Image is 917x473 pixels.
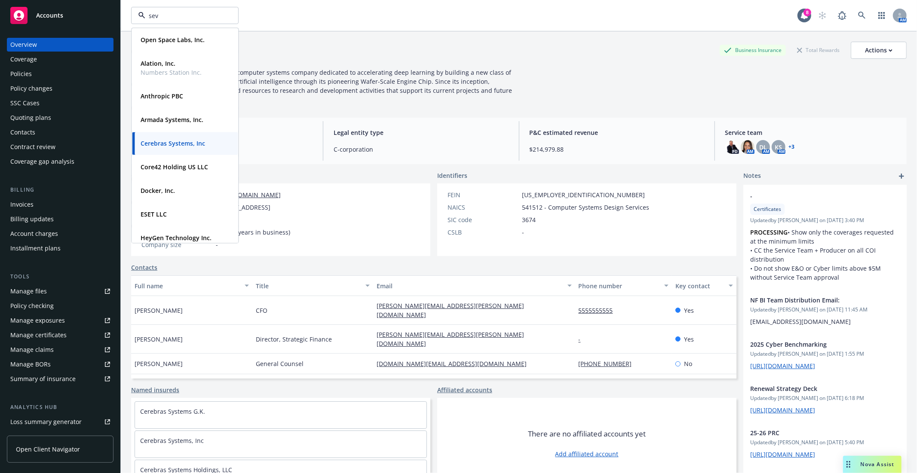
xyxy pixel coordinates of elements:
[10,299,54,313] div: Policy checking
[672,275,736,296] button: Key contact
[684,335,694,344] span: Yes
[10,314,65,327] div: Manage exposures
[10,328,67,342] div: Manage certificates
[377,360,534,368] a: [DOMAIN_NAME][EMAIL_ADDRESS][DOMAIN_NAME]
[750,394,900,402] span: Updated by [PERSON_NAME] on [DATE] 6:18 PM
[131,263,157,272] a: Contacts
[7,212,113,226] a: Billing updates
[579,360,639,368] a: [PHONE_NUMBER]
[530,145,704,154] span: $214,979.88
[256,335,332,344] span: Director, Strategic Finance
[373,275,575,296] button: Email
[7,284,113,298] a: Manage files
[743,421,907,466] div: 25-26 PRCUpdatedby [PERSON_NAME] on [DATE] 5:40 PM[URL][DOMAIN_NAME]
[334,145,508,154] span: C-corporation
[7,82,113,95] a: Policy changes
[141,186,175,195] strong: Docker, Inc.
[750,192,877,201] span: -
[10,140,55,154] div: Contract review
[252,275,374,296] button: Title
[775,143,782,152] span: KS
[7,125,113,139] a: Contacts
[10,372,76,386] div: Summary of insurance
[896,171,907,181] a: add
[7,272,113,281] div: Tools
[10,343,54,357] div: Manage claims
[141,163,208,171] strong: Core42 Holding US LLC
[131,275,252,296] button: Full name
[7,403,113,412] div: Analytics hub
[750,306,900,314] span: Updated by [PERSON_NAME] on [DATE] 11:45 AM
[575,275,672,296] button: Phone number
[793,45,844,55] div: Total Rewards
[522,228,524,237] span: -
[10,96,40,110] div: SSC Cases
[743,185,907,289] div: -CertificatesUpdatedby [PERSON_NAME] on [DATE] 3:40 PMPROCESSING• Show only the coverages request...
[448,215,518,224] div: SIC code
[741,140,754,154] img: photo
[750,296,877,305] span: NF BI Team Distribution Email:
[814,7,831,24] a: Start snowing
[140,407,205,415] a: Cerebras Systems G.K.
[530,128,704,137] span: P&C estimated revenue
[725,140,739,154] img: photo
[7,111,113,125] a: Quoting plans
[743,377,907,421] div: Renewal Strategy DeckUpdatedby [PERSON_NAME] on [DATE] 6:18 PM[URL][DOMAIN_NAME]
[750,317,851,326] span: [EMAIL_ADDRESS][DOMAIN_NAME]
[684,306,694,315] span: Yes
[7,357,113,371] a: Manage BORs
[750,228,788,236] strong: PROCESSING
[750,450,815,458] a: [URL][DOMAIN_NAME]
[141,210,167,218] strong: ESET LLC
[7,415,113,429] a: Loss summary generator
[256,306,267,315] span: CFO
[865,42,892,58] div: Actions
[750,362,815,370] a: [URL][DOMAIN_NAME]
[141,68,202,77] span: Numbers Station Inc.
[720,45,786,55] div: Business Insurance
[448,228,518,237] div: CSLB
[834,7,851,24] a: Report a Bug
[750,217,900,224] span: Updated by [PERSON_NAME] on [DATE] 3:40 PM
[377,302,524,319] a: [PERSON_NAME][EMAIL_ADDRESS][PERSON_NAME][DOMAIN_NAME]
[789,144,795,150] a: +3
[843,456,854,473] div: Drag to move
[684,359,692,368] span: No
[131,385,179,394] a: Named insureds
[743,333,907,377] div: 2025 Cyber BenchmarkingUpdatedby [PERSON_NAME] on [DATE] 1:55 PM[URL][DOMAIN_NAME]
[522,190,645,199] span: [US_EMPLOYER_IDENTIFICATION_NUMBER]
[7,328,113,342] a: Manage certificates
[7,155,113,168] a: Coverage gap analysis
[861,461,895,468] span: Nova Assist
[256,359,304,368] span: General Counsel
[675,281,724,290] div: Key contact
[141,116,203,124] strong: Armada Systems, Inc.
[750,384,877,393] span: Renewal Strategy Deck
[135,68,514,104] span: Tech Hardware - The Company is a computer systems company dedicated to accelerating deep learning...
[873,7,890,24] a: Switch app
[10,198,34,211] div: Invoices
[10,155,74,168] div: Coverage gap analysis
[750,350,900,358] span: Updated by [PERSON_NAME] on [DATE] 1:55 PM
[437,171,467,180] span: Identifiers
[216,228,290,237] span: 2016 (9 years in business)
[7,299,113,313] a: Policy checking
[141,240,212,249] div: Company size
[448,203,518,212] div: NAICS
[135,306,183,315] span: [PERSON_NAME]
[334,128,508,137] span: Legal entity type
[141,36,205,44] strong: Open Space Labs, Inc.
[256,281,361,290] div: Title
[10,227,58,241] div: Account charges
[750,406,815,414] a: [URL][DOMAIN_NAME]
[7,140,113,154] a: Contract review
[7,372,113,386] a: Summary of insurance
[7,38,113,52] a: Overview
[141,59,175,67] strong: Alation, Inc.
[448,190,518,199] div: FEIN
[7,67,113,81] a: Policies
[750,439,900,446] span: Updated by [PERSON_NAME] on [DATE] 5:40 PM
[216,191,281,199] a: [URL][DOMAIN_NAME]
[141,139,205,147] strong: Cerebras Systems, Inc
[7,343,113,357] a: Manage claims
